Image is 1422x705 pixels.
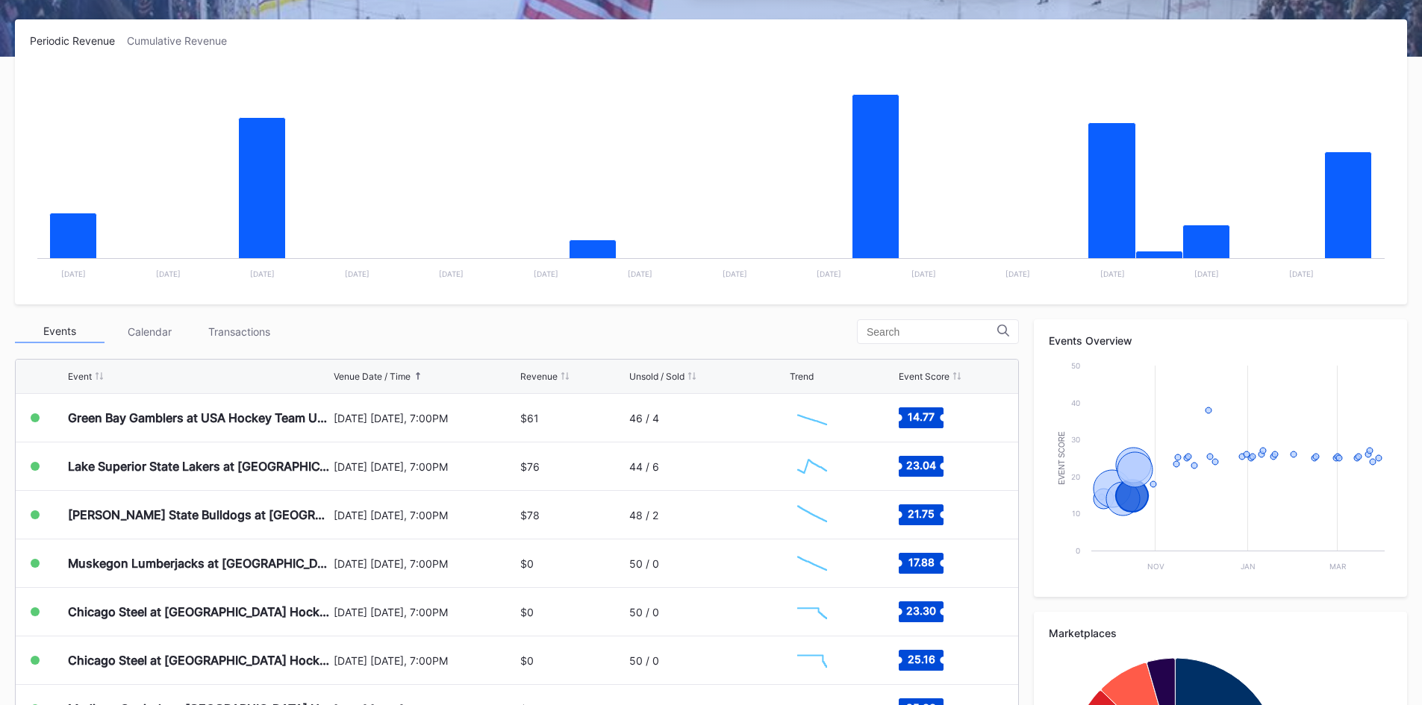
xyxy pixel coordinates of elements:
text: 21.75 [908,507,935,520]
div: Trend [790,371,814,382]
text: Mar [1329,562,1347,571]
div: Muskegon Lumberjacks at [GEOGRAPHIC_DATA] Hockey NTDP U-18 [68,556,330,571]
svg: Chart title [1049,358,1392,582]
text: 23.04 [906,459,936,471]
div: Unsold / Sold [629,371,685,382]
text: Event Score [1058,431,1066,485]
div: [PERSON_NAME] State Bulldogs at [GEOGRAPHIC_DATA] Hockey NTDP U-18 [68,507,330,522]
div: Event [68,371,92,382]
text: [DATE] [61,269,86,278]
div: 50 / 0 [629,654,659,667]
text: Nov [1147,562,1164,571]
div: Cumulative Revenue [127,34,239,47]
div: [DATE] [DATE], 7:00PM [334,412,517,424]
text: 0 [1076,546,1080,555]
div: $0 [520,557,534,570]
div: $76 [520,460,540,473]
text: [DATE] [1100,269,1125,278]
text: Jan [1241,562,1256,571]
div: Venue Date / Time [334,371,411,382]
div: Calendar [105,320,194,343]
div: $78 [520,509,540,521]
text: [DATE] [1005,269,1030,278]
div: Marketplaces [1049,627,1392,639]
text: 17.88 [908,556,934,568]
text: 10 [1072,509,1080,518]
text: 40 [1071,398,1080,407]
text: [DATE] [1289,269,1314,278]
div: $0 [520,654,534,667]
svg: Chart title [30,66,1392,289]
div: $0 [520,606,534,618]
text: [DATE] [439,269,464,278]
text: [DATE] [817,269,841,278]
text: 23.30 [906,604,936,617]
div: [DATE] [DATE], 7:00PM [334,460,517,473]
text: 20 [1071,472,1080,481]
div: Events Overview [1049,334,1392,347]
svg: Chart title [790,642,835,679]
svg: Chart title [790,448,835,485]
text: [DATE] [534,269,558,278]
div: [DATE] [DATE], 7:00PM [334,606,517,618]
div: 50 / 0 [629,606,659,618]
text: [DATE] [1194,269,1219,278]
text: 25.16 [907,653,935,665]
div: Lake Superior State Lakers at [GEOGRAPHIC_DATA] Hockey NTDP U-18 [68,459,330,474]
text: [DATE] [156,269,181,278]
text: [DATE] [250,269,275,278]
div: 48 / 2 [629,509,658,521]
svg: Chart title [790,496,835,533]
div: Periodic Revenue [30,34,127,47]
text: [DATE] [723,269,747,278]
text: [DATE] [345,269,369,278]
div: Events [15,320,105,343]
div: Chicago Steel at [GEOGRAPHIC_DATA] Hockey NTDP U-18 [68,604,330,619]
div: 50 / 0 [629,557,659,570]
div: 44 / 6 [629,460,659,473]
div: [DATE] [DATE], 7:00PM [334,654,517,667]
div: Transactions [194,320,284,343]
div: [DATE] [DATE], 7:00PM [334,509,517,521]
div: $61 [520,412,539,424]
div: Green Bay Gamblers at USA Hockey Team U-17 [68,410,330,425]
text: [DATE] [911,269,936,278]
div: 46 / 4 [629,412,659,424]
div: Event Score [899,371,949,382]
input: Search [867,326,997,338]
svg: Chart title [790,545,835,582]
svg: Chart title [790,399,835,436]
svg: Chart title [790,593,835,630]
div: Chicago Steel at [GEOGRAPHIC_DATA] Hockey NTDP U-18 [68,653,330,668]
text: 14.77 [908,410,935,423]
div: Revenue [520,371,558,382]
text: [DATE] [628,269,652,278]
div: [DATE] [DATE], 7:00PM [334,557,517,570]
text: 30 [1071,435,1080,444]
text: 50 [1071,361,1080,370]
